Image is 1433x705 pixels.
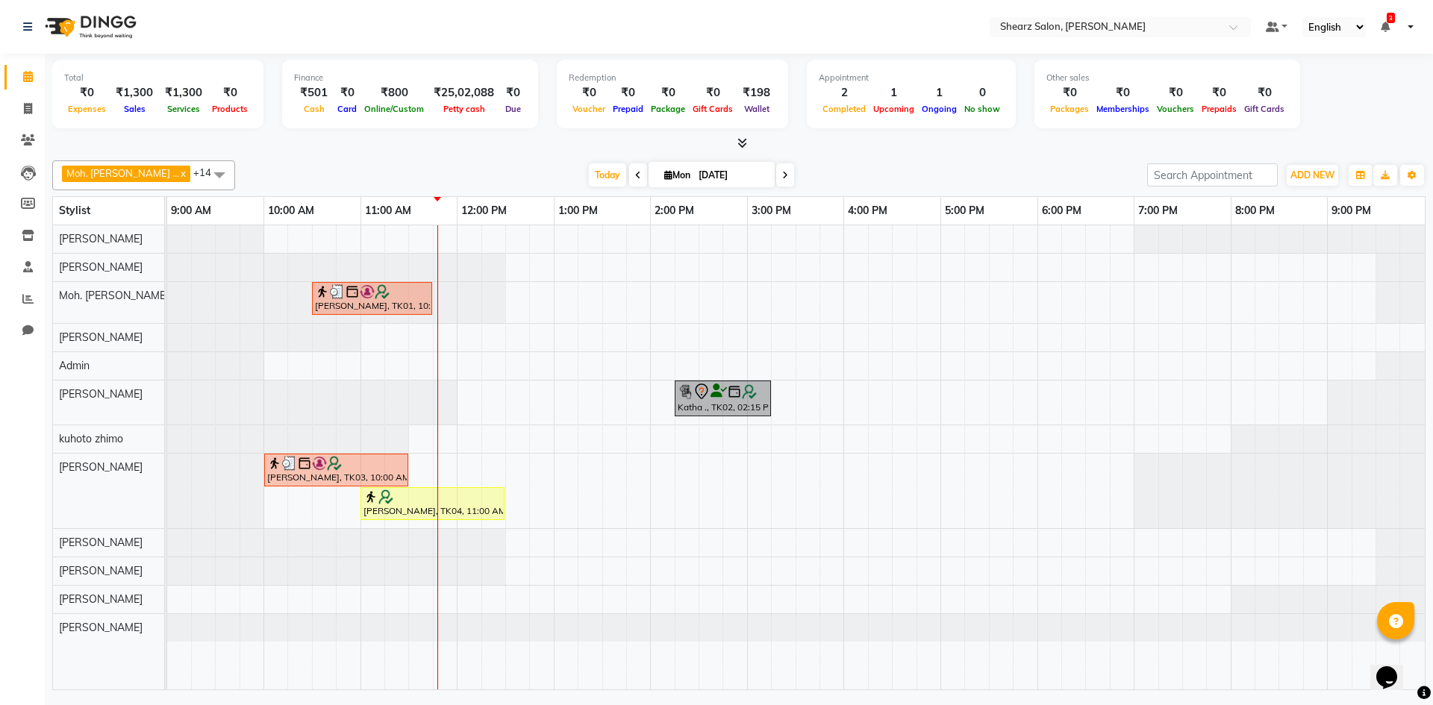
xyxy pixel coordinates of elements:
[294,84,334,101] div: ₹501
[1038,200,1085,222] a: 6:00 PM
[819,104,870,114] span: Completed
[748,200,795,222] a: 3:00 PM
[38,6,140,48] img: logo
[208,104,252,114] span: Products
[740,104,773,114] span: Wallet
[819,72,1004,84] div: Appointment
[819,84,870,101] div: 2
[59,330,143,344] span: [PERSON_NAME]
[362,489,503,518] div: [PERSON_NAME], TK04, 11:00 AM-12:30 PM, Touch-up 2 inch - Majirel
[208,84,252,101] div: ₹0
[1093,84,1153,101] div: ₹0
[1387,13,1395,23] span: 3
[59,204,90,217] span: Stylist
[961,104,1004,114] span: No show
[59,432,123,445] span: kuhoto zhimo
[1240,104,1288,114] span: Gift Cards
[294,72,526,84] div: Finance
[1381,20,1390,34] a: 3
[59,564,143,577] span: [PERSON_NAME]
[609,104,647,114] span: Prepaid
[120,104,149,114] span: Sales
[428,84,500,101] div: ₹25,02,088
[918,104,961,114] span: Ongoing
[59,621,143,634] span: [PERSON_NAME]
[651,200,698,222] a: 2:00 PM
[1198,84,1240,101] div: ₹0
[64,104,110,114] span: Expenses
[1134,200,1181,222] a: 7:00 PM
[1147,163,1278,187] input: Search Appointment
[1287,165,1338,186] button: ADD NEW
[110,84,159,101] div: ₹1,300
[1328,200,1375,222] a: 9:00 PM
[59,359,90,372] span: Admin
[59,260,143,274] span: [PERSON_NAME]
[179,167,186,179] a: x
[689,104,737,114] span: Gift Cards
[458,200,511,222] a: 12:00 PM
[334,104,360,114] span: Card
[870,104,918,114] span: Upcoming
[167,200,215,222] a: 9:00 AM
[264,200,318,222] a: 10:00 AM
[193,166,222,178] span: +14
[870,84,918,101] div: 1
[676,383,769,414] div: Katha ., TK02, 02:15 PM-03:15 PM, Cirepil Roll On Wax
[1153,84,1198,101] div: ₹0
[941,200,988,222] a: 5:00 PM
[1290,169,1334,181] span: ADD NEW
[300,104,328,114] span: Cash
[569,72,776,84] div: Redemption
[440,104,489,114] span: Petty cash
[502,104,525,114] span: Due
[361,200,415,222] a: 11:00 AM
[59,232,143,245] span: [PERSON_NAME]
[59,289,178,302] span: Moh. [PERSON_NAME] ...
[961,84,1004,101] div: 0
[689,84,737,101] div: ₹0
[647,104,689,114] span: Package
[609,84,647,101] div: ₹0
[1198,104,1240,114] span: Prepaids
[1093,104,1153,114] span: Memberships
[589,163,626,187] span: Today
[1153,104,1198,114] span: Vouchers
[266,456,407,484] div: [PERSON_NAME], TK03, 10:00 AM-11:30 AM, Men hair cut,[PERSON_NAME] crafting,Addtional K wash - [D...
[163,104,204,114] span: Services
[59,592,143,606] span: [PERSON_NAME]
[64,72,252,84] div: Total
[1370,645,1418,690] iframe: chat widget
[569,104,609,114] span: Voucher
[1240,84,1288,101] div: ₹0
[844,200,891,222] a: 4:00 PM
[66,167,179,179] span: Moh. [PERSON_NAME] ...
[159,84,208,101] div: ₹1,300
[59,460,143,474] span: [PERSON_NAME]
[661,169,694,181] span: Mon
[64,84,110,101] div: ₹0
[313,284,431,313] div: [PERSON_NAME], TK01, 10:30 AM-11:45 AM, [PERSON_NAME] color,Sr. [PERSON_NAME] crafting
[1046,104,1093,114] span: Packages
[647,84,689,101] div: ₹0
[59,536,143,549] span: [PERSON_NAME]
[334,84,360,101] div: ₹0
[1231,200,1279,222] a: 8:00 PM
[360,84,428,101] div: ₹800
[555,200,602,222] a: 1:00 PM
[1046,72,1288,84] div: Other sales
[500,84,526,101] div: ₹0
[59,387,143,401] span: [PERSON_NAME]
[737,84,776,101] div: ₹198
[360,104,428,114] span: Online/Custom
[694,164,769,187] input: 2025-09-01
[1046,84,1093,101] div: ₹0
[569,84,609,101] div: ₹0
[918,84,961,101] div: 1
